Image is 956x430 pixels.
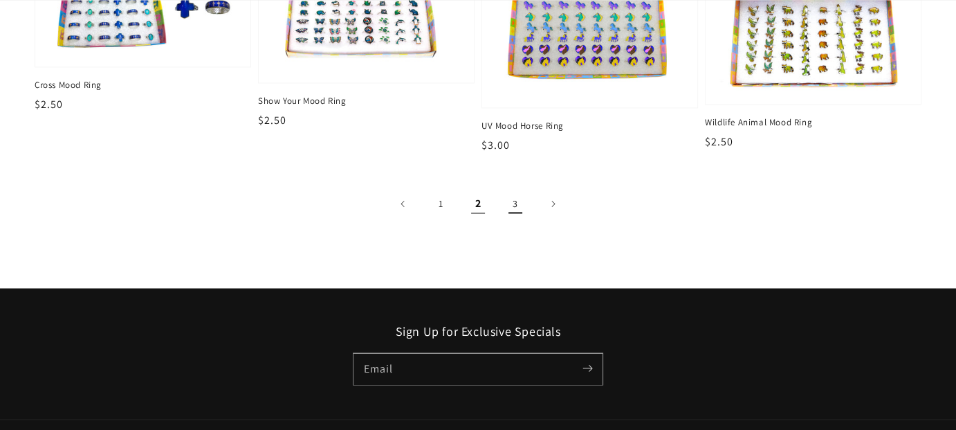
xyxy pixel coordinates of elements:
span: Cross Mood Ring [35,79,251,91]
span: Wildlife Animal Mood Ring [705,116,921,129]
nav: Pagination [35,188,921,219]
button: Subscribe [572,353,603,384]
span: $2.50 [35,97,63,111]
a: Page 1 [425,188,456,219]
h2: Sign Up for Exclusive Specials [35,323,921,339]
span: Page 2 [463,188,493,219]
a: Previous page [388,188,419,219]
span: Show Your Mood Ring [258,95,475,107]
span: UV Mood Horse Ring [481,120,698,132]
span: $3.00 [481,138,510,152]
span: $2.50 [705,134,733,149]
span: $2.50 [258,113,286,127]
a: Next page [537,188,568,219]
a: Page 3 [500,188,531,219]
